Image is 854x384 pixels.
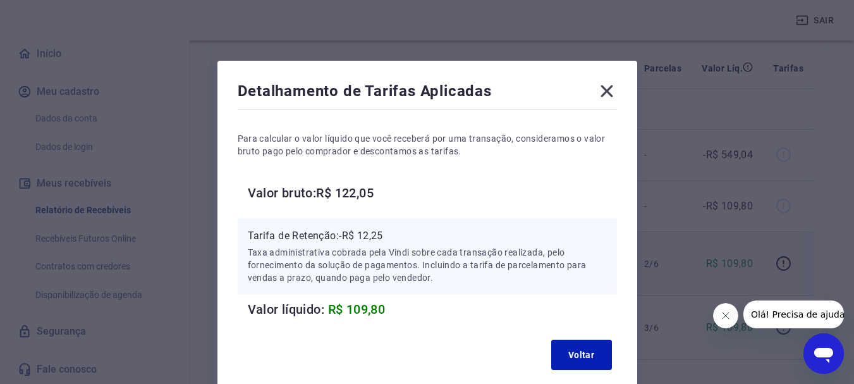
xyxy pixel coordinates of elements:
span: Olá! Precisa de ajuda? [8,9,106,19]
p: Para calcular o valor líquido que você receberá por uma transação, consideramos o valor bruto pag... [238,132,617,158]
button: Voltar [551,340,612,370]
p: Tarifa de Retenção: -R$ 12,25 [248,228,607,244]
p: Taxa administrativa cobrada pela Vindi sobre cada transação realizada, pelo fornecimento da soluç... [248,246,607,284]
span: R$ 109,80 [328,302,386,317]
iframe: Fechar mensagem [713,303,738,328]
iframe: Mensagem da empresa [743,300,844,328]
h6: Valor líquido: [248,299,617,319]
div: Detalhamento de Tarifas Aplicadas [238,81,617,106]
iframe: Botão para abrir a janela de mensagens [803,333,844,374]
h6: Valor bruto: R$ 122,05 [248,183,617,203]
